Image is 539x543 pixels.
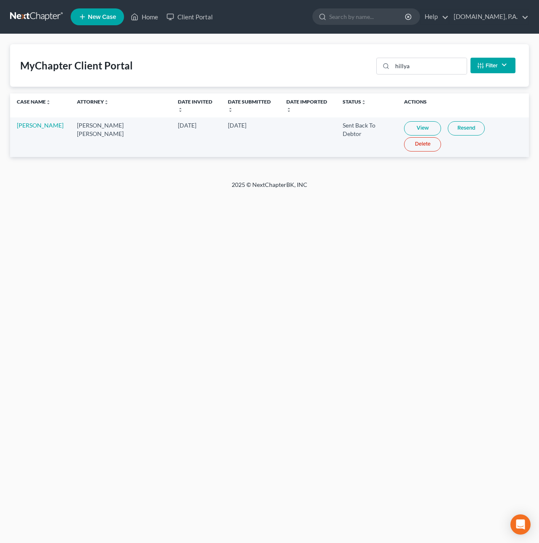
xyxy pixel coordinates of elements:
input: Search by name... [329,9,406,24]
a: Statusunfold_more [343,98,366,105]
i: unfold_more [104,100,109,105]
a: [DOMAIN_NAME], P.A. [449,9,528,24]
td: [PERSON_NAME] [PERSON_NAME] [70,117,171,157]
i: unfold_more [286,107,291,112]
i: unfold_more [361,100,366,105]
th: Actions [397,93,529,117]
a: Case Nameunfold_more [17,98,51,105]
a: Date Importedunfold_more [286,98,327,112]
a: Date Invitedunfold_more [178,98,212,112]
a: Client Portal [162,9,217,24]
div: 2025 © NextChapterBK, INC [30,181,509,196]
a: Delete [404,137,441,152]
a: [PERSON_NAME] [17,122,63,129]
div: Open Intercom Messenger [510,514,531,535]
span: New Case [88,14,116,20]
a: View [404,121,441,136]
a: Home [127,9,162,24]
td: Sent Back To Debtor [336,117,397,157]
a: Resend [448,121,485,136]
span: [DATE] [178,122,196,129]
i: unfold_more [228,107,233,112]
input: Search... [392,58,467,74]
div: MyChapter Client Portal [20,59,133,72]
a: Attorneyunfold_more [77,98,109,105]
a: Help [420,9,449,24]
button: Filter [470,58,515,73]
i: unfold_more [46,100,51,105]
i: unfold_more [178,107,183,112]
a: Date Submittedunfold_more [228,98,271,112]
span: [DATE] [228,122,246,129]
